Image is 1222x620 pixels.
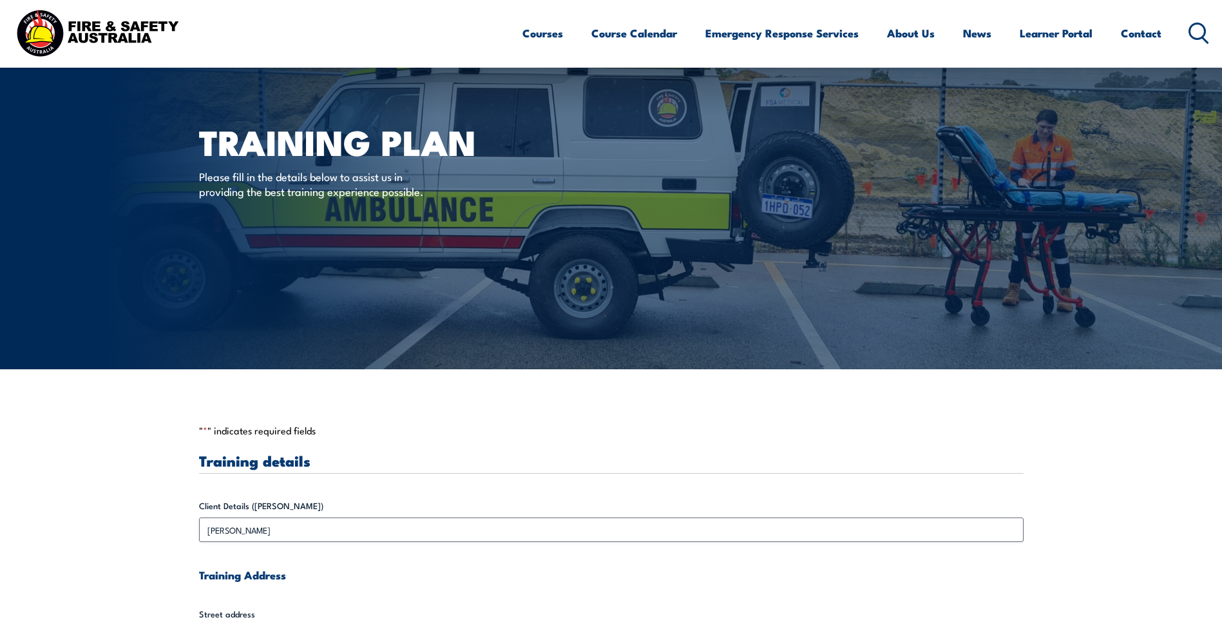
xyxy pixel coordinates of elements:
h1: Training plan [199,126,517,157]
a: Contact [1121,16,1161,50]
a: Course Calendar [591,16,677,50]
label: Client Details ([PERSON_NAME]) [199,499,1024,512]
a: Learner Portal [1020,16,1093,50]
a: Courses [522,16,563,50]
a: About Us [887,16,935,50]
p: Please fill in the details below to assist us in providing the best training experience possible. [199,169,434,199]
p: " " indicates required fields [199,424,1024,437]
a: Emergency Response Services [705,16,859,50]
h4: Training Address [199,568,1024,582]
h3: Training details [199,453,1024,468]
a: News [963,16,991,50]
